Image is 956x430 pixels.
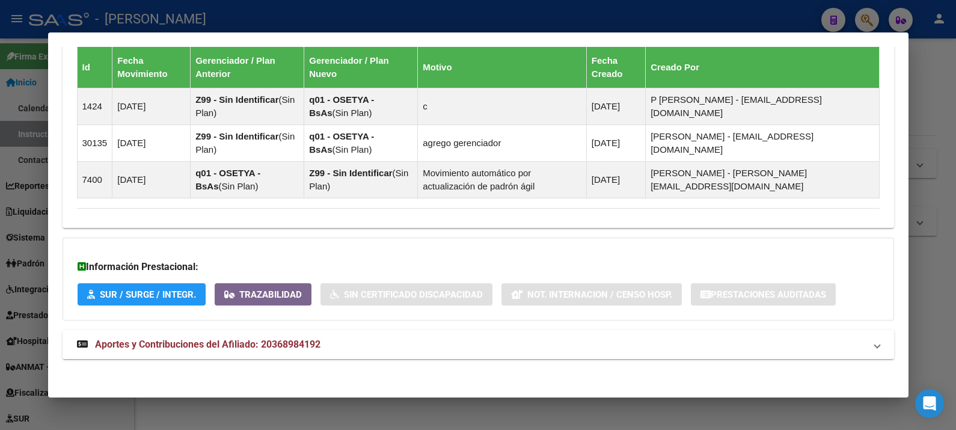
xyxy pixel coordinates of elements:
[418,88,587,124] td: c
[304,161,418,198] td: ( )
[215,283,311,306] button: Trazabilidad
[309,131,374,155] strong: q01 - OSETYA - BsAs
[195,94,278,105] strong: Z99 - Sin Identificar
[222,181,256,191] span: Sin Plan
[309,168,392,178] strong: Z99 - Sin Identificar
[586,124,645,161] td: [DATE]
[304,88,418,124] td: ( )
[501,283,682,306] button: Not. Internacion / Censo Hosp.
[100,289,196,300] span: SUR / SURGE / INTEGR.
[191,124,304,161] td: ( )
[77,124,112,161] td: 30135
[915,389,944,418] div: Open Intercom Messenger
[63,330,894,359] mat-expansion-panel-header: Aportes y Contribuciones del Afiliado: 20368984192
[646,88,879,124] td: P [PERSON_NAME] - [EMAIL_ADDRESS][DOMAIN_NAME]
[586,46,645,88] th: Fecha Creado
[191,88,304,124] td: ( )
[309,94,374,118] strong: q01 - OSETYA - BsAs
[78,260,879,274] h3: Información Prestacional:
[336,144,369,155] span: Sin Plan
[586,161,645,198] td: [DATE]
[418,161,587,198] td: Movimiento automático por actualización de padrón ágil
[112,88,191,124] td: [DATE]
[77,46,112,88] th: Id
[586,88,645,124] td: [DATE]
[320,283,492,306] button: Sin Certificado Discapacidad
[239,289,302,300] span: Trazabilidad
[191,161,304,198] td: ( )
[344,289,483,300] span: Sin Certificado Discapacidad
[78,283,206,306] button: SUR / SURGE / INTEGR.
[195,131,278,141] strong: Z99 - Sin Identificar
[646,161,879,198] td: [PERSON_NAME] - [PERSON_NAME][EMAIL_ADDRESS][DOMAIN_NAME]
[304,124,418,161] td: ( )
[77,161,112,198] td: 7400
[691,283,836,306] button: Prestaciones Auditadas
[304,46,418,88] th: Gerenciador / Plan Nuevo
[77,88,112,124] td: 1424
[711,289,826,300] span: Prestaciones Auditadas
[112,46,191,88] th: Fecha Movimiento
[95,339,320,350] span: Aportes y Contribuciones del Afiliado: 20368984192
[191,46,304,88] th: Gerenciador / Plan Anterior
[646,124,879,161] td: [PERSON_NAME] - [EMAIL_ADDRESS][DOMAIN_NAME]
[112,124,191,161] td: [DATE]
[418,46,587,88] th: Motivo
[112,161,191,198] td: [DATE]
[195,94,295,118] span: Sin Plan
[195,131,295,155] span: Sin Plan
[195,168,260,191] strong: q01 - OSETYA - BsAs
[418,124,587,161] td: agrego gerenciador
[646,46,879,88] th: Creado Por
[527,289,672,300] span: Not. Internacion / Censo Hosp.
[309,168,408,191] span: Sin Plan
[336,108,369,118] span: Sin Plan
